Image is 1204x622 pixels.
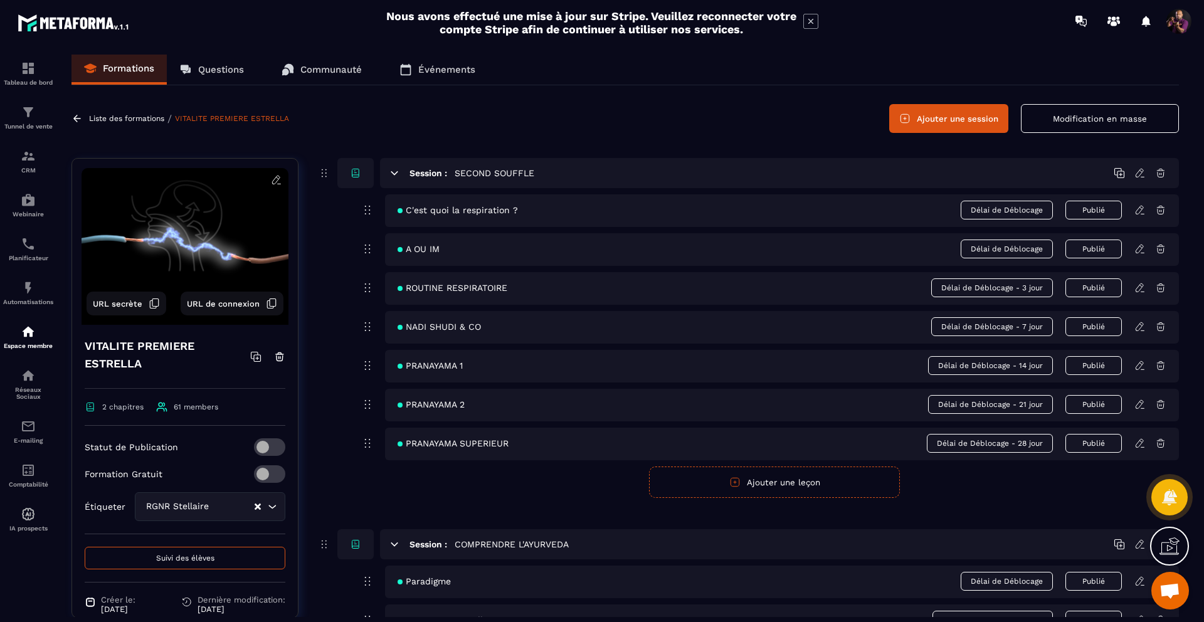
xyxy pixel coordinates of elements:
span: 2 chapitres [102,403,144,411]
button: Clear Selected [255,502,261,512]
h5: SECOND SOUFFLE [455,167,534,179]
img: automations [21,324,36,339]
p: Réseaux Sociaux [3,386,53,400]
h6: Session : [409,168,447,178]
p: Webinaire [3,211,53,218]
h4: VITALITE PREMIERE ESTRELLA [85,337,250,372]
button: Publié [1065,395,1122,414]
button: URL secrète [87,292,166,315]
button: Publié [1065,434,1122,453]
span: Délai de Déblocage - 3 jour [931,278,1053,297]
a: formationformationCRM [3,139,53,183]
p: Questions [198,64,244,75]
img: email [21,419,36,434]
span: Créer le: [101,595,135,604]
span: Délai de Déblocage [961,201,1053,219]
span: Délai de Déblocage [961,572,1053,591]
p: E-mailing [3,437,53,444]
input: Search for option [211,500,253,514]
a: formationformationTunnel de vente [3,95,53,139]
p: Automatisations [3,298,53,305]
button: Ajouter une session [889,104,1008,133]
img: accountant [21,463,36,478]
img: scheduler [21,236,36,251]
div: Search for option [135,492,285,521]
span: Délai de Déblocage - 14 jour [928,356,1053,375]
button: Publié [1065,201,1122,219]
button: Modification en masse [1021,104,1179,133]
span: URL secrète [93,299,142,308]
button: Publié [1065,240,1122,258]
a: accountantaccountantComptabilité [3,453,53,497]
button: Publié [1065,317,1122,336]
p: Étiqueter [85,502,125,512]
span: URL de connexion [187,299,260,308]
a: Questions [167,55,256,85]
img: formation [21,105,36,120]
p: [DATE] [101,604,135,614]
span: PRANAYAMA 1 [398,361,463,371]
a: formationformationTableau de bord [3,51,53,95]
a: VITALITE PREMIERE ESTRELLA [175,114,289,123]
span: Délai de Déblocage - 28 jour [927,434,1053,453]
img: automations [21,280,36,295]
h5: COMPRENDRE L'AYURVEDA [455,538,569,551]
img: formation [21,61,36,76]
button: Publié [1065,356,1122,375]
span: RGNR Stellaire [143,500,211,514]
span: A OU IM [398,244,440,254]
span: Dernière modification: [198,595,285,604]
p: Tunnel de vente [3,123,53,130]
a: Formations [71,55,167,85]
p: Formations [103,63,154,74]
span: PRANAYAMA 2 [398,399,465,409]
img: automations [21,192,36,208]
a: Ouvrir le chat [1151,572,1189,609]
img: social-network [21,368,36,383]
p: Tableau de bord [3,79,53,86]
p: Événements [418,64,475,75]
a: automationsautomationsAutomatisations [3,271,53,315]
p: Statut de Publication [85,442,178,452]
a: schedulerschedulerPlanificateur [3,227,53,271]
a: Liste des formations [89,114,164,123]
p: Comptabilité [3,481,53,488]
p: Communauté [300,64,362,75]
span: Suivi des élèves [156,554,214,562]
span: NADI SHUDI & CO [398,322,481,332]
span: PRANAYAMA SUPERIEUR [398,438,509,448]
img: formation [21,149,36,164]
span: 61 members [174,403,218,411]
span: Délai de Déblocage [961,240,1053,258]
button: Publié [1065,278,1122,297]
span: C'est quoi la respiration ? [398,205,518,215]
a: Communauté [269,55,374,85]
p: Formation Gratuit [85,469,162,479]
button: Ajouter une leçon [649,467,900,498]
p: Planificateur [3,255,53,261]
p: [DATE] [198,604,285,614]
button: Publié [1065,572,1122,591]
span: ROUTINE RESPIRATOIRE [398,283,507,293]
button: Suivi des élèves [85,547,285,569]
p: Espace membre [3,342,53,349]
span: Paradigme [398,576,451,586]
img: automations [21,507,36,522]
a: automationsautomationsEspace membre [3,315,53,359]
span: Délai de Déblocage - 7 jour [931,317,1053,336]
a: social-networksocial-networkRéseaux Sociaux [3,359,53,409]
img: logo [18,11,130,34]
span: Délai de Déblocage - 21 jour [928,395,1053,414]
h2: Nous avons effectué une mise à jour sur Stripe. Veuillez reconnecter votre compte Stripe afin de ... [386,9,797,36]
a: Événements [387,55,488,85]
p: IA prospects [3,525,53,532]
h6: Session : [409,539,447,549]
p: CRM [3,167,53,174]
button: URL de connexion [181,292,283,315]
span: / [167,113,172,125]
a: emailemailE-mailing [3,409,53,453]
img: background [82,168,288,325]
a: automationsautomationsWebinaire [3,183,53,227]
